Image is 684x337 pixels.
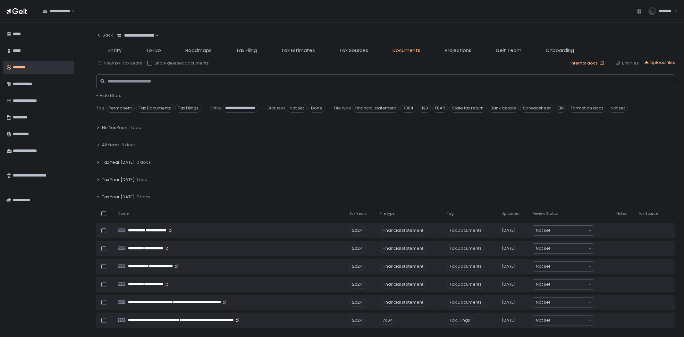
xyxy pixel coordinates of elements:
[550,317,588,324] input: Search for option
[536,281,550,288] span: Not set
[349,226,366,235] div: 2024
[533,262,594,271] div: Search for option
[418,104,431,113] span: 1120
[352,104,399,113] span: Financial statement
[349,211,367,216] span: Tax Years
[400,104,416,113] span: 7004
[308,104,325,113] span: Done
[502,299,516,305] span: [DATE]
[616,60,639,66] button: Link files
[349,298,366,307] div: 2024
[550,281,588,288] input: Search for option
[447,316,473,325] span: Tax Filings
[102,142,120,148] span: All Years
[185,47,212,54] span: Roadmaps
[96,93,121,99] button: - Hide filters
[638,211,658,216] span: Tax Source
[349,244,366,253] div: 2024
[533,298,594,307] div: Search for option
[502,211,519,216] span: Uploaded
[175,104,201,113] span: Tax Filings
[137,177,147,183] span: 1 doc
[137,160,151,165] span: 0 docs
[131,125,141,131] span: 1 doc
[122,142,136,148] span: 6 docs
[432,104,448,113] span: FBAR
[287,104,307,113] span: Not set
[533,280,594,289] div: Search for option
[96,92,121,99] span: - Hide filters
[608,104,628,113] span: Not set
[533,244,594,253] div: Search for option
[136,104,174,113] span: Tax Documents
[546,47,574,54] span: Onboarding
[570,60,605,66] a: Internal docs
[113,29,159,42] div: Search for option
[533,226,594,235] div: Search for option
[267,105,285,111] span: Statuses
[502,264,516,269] span: [DATE]
[533,315,594,325] div: Search for option
[536,263,550,270] span: Not set
[380,280,426,289] div: Financial statement
[447,280,485,289] span: Tax Documents
[380,262,426,271] div: Financial statement
[502,317,516,323] span: [DATE]
[38,4,75,18] div: Search for option
[488,104,519,113] span: Bank details
[502,246,516,251] span: [DATE]
[380,244,426,253] div: Financial statement
[496,47,521,54] span: Gelt Team
[380,298,426,307] div: Financial statement
[447,262,485,271] span: Tax Documents
[520,104,553,113] span: Spreadsheet
[550,245,588,252] input: Search for option
[447,298,485,307] span: Tax Documents
[102,160,135,165] span: Tax Year [DATE]
[550,263,588,270] input: Search for option
[536,299,550,306] span: Not set
[210,105,221,111] span: Entity
[349,280,366,289] div: 2024
[644,60,675,65] button: Upload files
[568,104,606,113] span: Formation docs
[555,104,567,113] span: EIN
[236,47,257,54] span: Tax Filing
[281,47,315,54] span: Tax Estimates
[380,226,426,235] div: Financial statement
[502,281,516,287] span: [DATE]
[108,47,122,54] span: Entity
[380,316,396,325] div: 7004
[96,32,113,38] div: Back
[502,228,516,233] span: [DATE]
[393,47,420,54] span: Documents
[339,47,368,54] span: Tax Sources
[533,211,558,216] span: Review Status
[97,60,142,66] button: View by: Tax years
[146,47,161,54] span: To-Do
[380,211,394,216] span: File type
[106,104,135,113] span: Permanent
[447,244,485,253] span: Tax Documents
[536,245,550,252] span: Not set
[616,211,627,216] span: Notes
[536,317,550,324] span: Not set
[550,227,588,234] input: Search for option
[334,105,351,111] span: File type
[449,104,486,113] span: State tax return
[349,262,366,271] div: 2024
[447,211,454,216] span: Tag
[102,177,135,183] span: Tax Year [DATE]
[137,194,150,200] span: 7 docs
[96,105,104,111] span: Tag
[102,125,129,131] span: No Tax Years
[536,227,550,234] span: Not set
[102,194,135,200] span: Tax Year [DATE]
[155,32,155,39] input: Search for option
[349,316,366,325] div: 2024
[550,299,588,306] input: Search for option
[118,211,129,216] span: Name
